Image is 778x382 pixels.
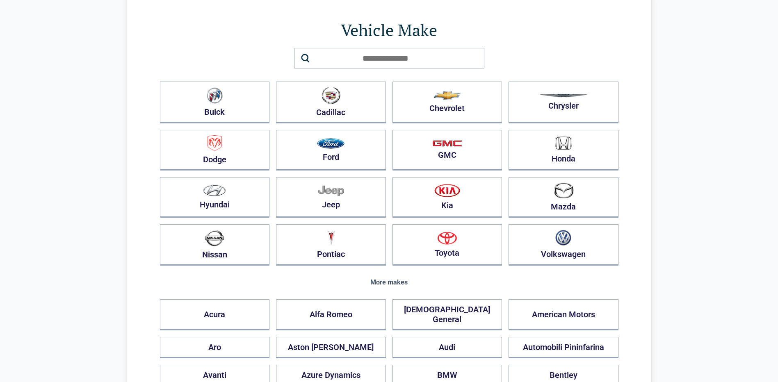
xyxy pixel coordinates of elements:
h1: Vehicle Make [160,18,618,41]
button: Dodge [160,130,270,171]
button: Jeep [276,177,386,218]
div: More makes [160,279,618,286]
button: Aro [160,337,270,358]
button: Ford [276,130,386,171]
button: Automobili Pininfarina [509,337,618,358]
button: Toyota [392,224,502,266]
button: Buick [160,82,270,123]
button: [DEMOGRAPHIC_DATA] General [392,299,502,330]
button: Mazda [509,177,618,218]
button: Audi [392,337,502,358]
button: Honda [509,130,618,171]
button: Pontiac [276,224,386,266]
button: Aston [PERSON_NAME] [276,337,386,358]
button: Alfa Romeo [276,299,386,330]
button: American Motors [509,299,618,330]
button: Acura [160,299,270,330]
button: Chrysler [509,82,618,123]
button: GMC [392,130,502,171]
button: Nissan [160,224,270,266]
button: Chevrolet [392,82,502,123]
button: Volkswagen [509,224,618,266]
button: Kia [392,177,502,218]
button: Hyundai [160,177,270,218]
button: Cadillac [276,82,386,123]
